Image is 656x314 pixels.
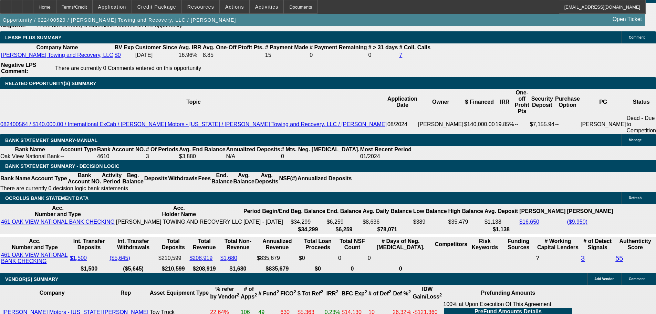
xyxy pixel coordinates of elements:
[360,153,412,160] td: 01/2024
[580,115,626,134] td: [PERSON_NAME]
[321,289,323,294] sup: 2
[258,291,279,296] b: # Fund
[389,289,391,294] sup: 2
[243,219,290,225] td: [DATE] - [DATE]
[297,172,352,185] th: Annualized Deposits
[135,52,178,59] td: [DATE]
[629,277,645,281] span: Comment
[484,226,518,233] th: $1,138
[435,238,468,251] th: Competitors
[629,138,642,142] span: Manage
[116,219,242,225] td: [PERSON_NAME] TOWING AND RECOVERY LLC
[182,0,219,13] button: Resources
[418,89,464,115] th: Owner
[115,44,134,50] b: BV Exp
[514,115,530,134] td: --
[0,121,387,127] a: 082400564 / $140,000.00 / International ExCab / [PERSON_NAME] Motors - [US_STATE] / [PERSON_NAME]...
[1,205,115,218] th: Acc. Number and Type
[281,153,360,160] td: 0
[146,153,179,160] td: 3
[1,238,69,251] th: Acc. Number and Type
[60,146,97,153] th: Account Type
[158,252,188,265] td: $210,599
[55,65,201,71] span: There are currently 0 Comments entered on this opportunity
[179,153,226,160] td: $3,880
[277,289,279,294] sup: 2
[220,0,249,13] button: Actions
[338,265,367,272] th: 0
[144,172,168,185] th: Deposits
[250,0,284,13] button: Activities
[448,205,483,218] th: High Balance
[290,226,325,233] th: $34,299
[279,172,297,185] th: NSF(#)
[408,289,411,294] sup: 2
[115,52,121,58] a: $0
[413,286,442,300] b: IDW Gain/Loss
[122,172,144,185] th: Beg. Balance
[326,291,339,296] b: IRR
[413,219,447,225] td: $389
[448,219,483,225] td: $35,479
[211,172,233,185] th: End. Balance
[393,291,411,296] b: Def %
[60,153,97,160] td: --
[338,252,367,265] td: 0
[367,265,434,272] th: 0
[97,146,146,153] th: Bank Account NO.
[368,291,391,296] b: # of Def
[67,172,102,185] th: Bank Account NO.
[581,238,614,251] th: # of Detect Signals
[367,252,434,265] td: 0
[365,289,367,294] sup: 2
[70,265,108,272] th: $1,500
[362,205,412,218] th: Avg. Daily Balance
[342,291,367,296] b: BFC Exp
[241,286,257,300] b: # of Apps
[299,252,337,265] td: $0
[362,219,412,225] td: $8,636
[484,205,518,218] th: Avg. Deposit
[464,115,495,134] td: $140,000.00
[110,255,130,261] a: ($5,645)
[387,115,418,134] td: 08/2024
[567,219,587,225] a: ($9,950)
[629,36,645,39] span: Comment
[102,172,122,185] th: Activity Period
[233,172,254,185] th: Avg. Balance
[137,4,176,10] span: Credit Package
[121,290,131,296] b: Rep
[31,172,67,185] th: Account Type
[5,81,96,86] span: RELATED OPPORTUNITY(S) SUMMARY
[468,238,501,251] th: Risk Keywords
[226,153,281,160] td: N/A
[294,289,296,294] sup: 2
[220,238,256,251] th: Total Non-Revenue
[484,219,518,225] td: $1,138
[202,52,264,59] td: 8.85
[70,238,108,251] th: Int. Transfer Deposits
[257,238,298,251] th: Annualized Revenue
[257,265,298,272] th: $835,679
[5,35,62,40] span: LEASE PLUS SUMMARY
[387,89,418,115] th: Application Date
[399,52,402,58] a: 7
[629,196,642,200] span: Refresh
[5,195,88,201] span: OCROLUS BANK STATEMENT DATA
[226,146,281,153] th: Annualized Deposits
[109,238,157,251] th: Int. Transfer Withdrawals
[98,4,126,10] span: Application
[5,276,58,282] span: VENDOR(S) SUMMARY
[237,292,239,297] sup: 2
[530,89,555,115] th: Security Deposit
[109,265,157,272] th: ($5,645)
[310,44,367,50] b: # Payment Remaining
[189,265,219,272] th: $208,919
[116,205,242,218] th: Acc. Holder Name
[150,290,209,296] b: Asset Equipment Type
[413,205,447,218] th: Low Balance
[187,4,214,10] span: Resources
[338,238,367,251] th: Sum of the Total NSF Count and Total Overdraft Fee Count from Ocrolus
[580,89,626,115] th: PG
[519,205,566,218] th: [PERSON_NAME]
